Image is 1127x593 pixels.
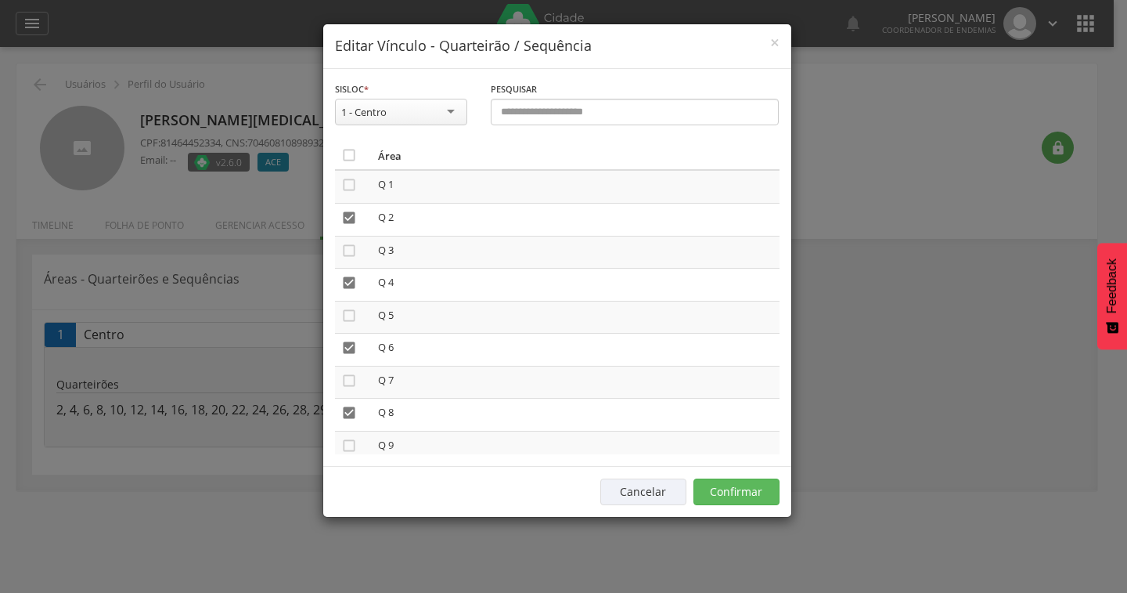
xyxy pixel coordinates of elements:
td: Q 1 [372,170,780,203]
span: Feedback [1105,259,1119,313]
td: Q 2 [372,203,780,236]
i:  [341,308,357,324]
button: Cancelar [600,479,686,505]
td: Q 9 [372,431,780,464]
span: Sisloc [335,83,364,95]
td: Q 6 [372,334,780,367]
i:  [341,147,357,163]
button: Confirmar [693,479,780,505]
button: Close [770,34,780,51]
td: Q 4 [372,269,780,302]
td: Q 3 [372,236,780,269]
i:  [341,438,357,454]
div: 1 - Centro [341,105,387,119]
i:  [341,243,357,259]
i:  [341,373,357,389]
i:  [341,275,357,291]
td: Q 7 [372,366,780,399]
i:  [341,405,357,421]
span: × [770,31,780,53]
i:  [341,177,357,193]
i:  [341,340,357,356]
th: Área [372,141,780,170]
span: Pesquisar [491,83,537,95]
i:  [341,210,357,226]
h4: Editar Vínculo - Quarteirão / Sequência [335,36,780,56]
td: Q 8 [372,399,780,432]
td: Q 5 [372,301,780,334]
button: Feedback - Mostrar pesquisa [1097,243,1127,349]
